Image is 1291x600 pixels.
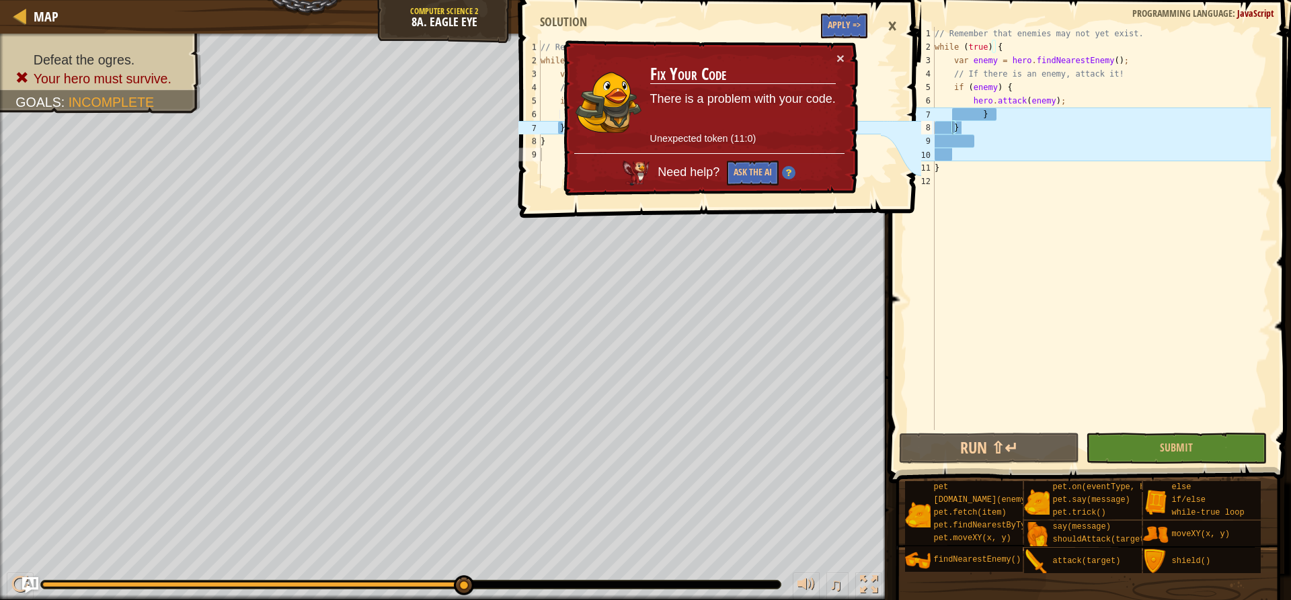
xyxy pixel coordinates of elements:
div: 1 [908,27,935,40]
a: Map [27,7,58,26]
div: 9 [908,134,935,148]
span: pet.moveXY(x, y) [934,533,1011,543]
span: shouldAttack(target) [1053,535,1150,544]
button: Ask AI [22,577,38,593]
span: Incomplete [69,95,154,110]
div: 10 [908,148,935,161]
img: duck_arryn.png [575,71,642,133]
span: : [61,95,69,110]
div: 5 [908,81,935,94]
button: Run ⇧↵ [899,433,1079,464]
img: portrait.png [1024,489,1050,515]
p: There is a problem with your code. [650,91,836,108]
p: Unexpected token (11:0) [650,132,836,146]
span: say(message) [1053,522,1111,531]
span: pet.on(eventType, handler) [1053,482,1179,492]
span: [DOMAIN_NAME](enemy) [934,495,1031,505]
button: × [836,51,845,65]
span: Need help? [658,165,723,179]
span: pet.trick() [1053,508,1106,517]
div: 8 [518,134,541,148]
span: shield() [1172,556,1211,566]
span: attack(target) [1053,556,1121,566]
span: : [1233,7,1237,19]
div: 1 [518,40,541,54]
span: Goals [15,95,61,110]
div: 7 [908,108,935,121]
button: Apply => [821,13,867,38]
img: portrait.png [1143,549,1169,574]
div: 4 [908,67,935,81]
span: findNearestEnemy() [934,555,1021,564]
div: 5 [518,94,541,108]
span: pet.findNearestByType(type) [934,521,1064,530]
div: 6 [518,108,541,121]
span: Submit [1160,440,1193,455]
span: pet.say(message) [1053,495,1130,505]
div: × [881,11,904,42]
div: 3 [908,54,935,67]
span: else [1172,482,1191,492]
img: portrait.png [1024,549,1050,574]
img: portrait.png [1143,489,1169,515]
span: moveXY(x, y) [1172,529,1230,539]
span: pet [934,482,949,492]
div: 11 [908,161,935,175]
div: 8 [908,121,935,134]
span: JavaScript [1237,7,1274,19]
div: 3 [518,67,541,81]
div: 7 [518,121,541,134]
button: Ctrl + P: Play [7,572,34,600]
img: AI [623,161,650,185]
span: while-true loop [1172,508,1245,517]
div: Solution [533,13,594,31]
h3: Fix Your Code [650,65,836,84]
span: Map [34,7,58,26]
div: 9 [518,148,541,161]
span: pet.fetch(item) [934,508,1007,517]
li: Your hero must survive. [15,69,187,88]
span: Defeat the ogres. [34,52,134,67]
span: if/else [1172,495,1206,505]
div: 4 [518,81,541,94]
img: portrait.png [1143,522,1169,548]
span: Programming language [1132,7,1233,19]
div: 6 [908,94,935,108]
button: Ask the AI [727,161,779,185]
img: portrait.png [1024,522,1050,548]
img: Hint [782,166,795,179]
button: Submit [1086,433,1266,464]
span: Your hero must survive. [34,71,171,86]
li: Defeat the ogres. [15,50,187,69]
div: 2 [908,40,935,54]
div: 12 [908,175,935,188]
div: 2 [518,54,541,67]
